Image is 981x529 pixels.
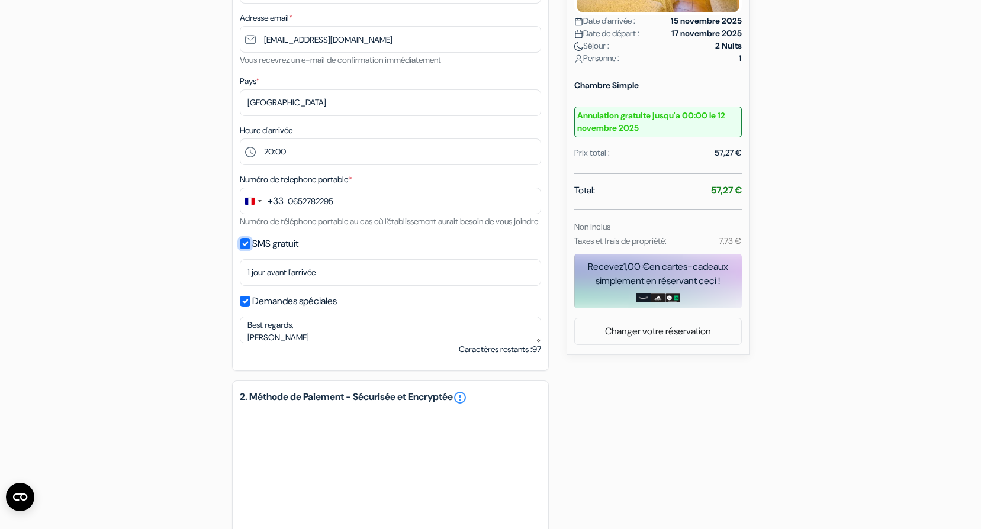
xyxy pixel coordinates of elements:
[459,343,541,356] small: Caractères restants :
[252,236,298,252] label: SMS gratuit
[268,194,284,208] div: +33
[240,54,441,65] small: Vous recevrez un e-mail de confirmation immédiatement
[715,147,742,159] div: 57,27 €
[636,293,651,302] img: amazon-card-no-text.png
[574,40,609,52] span: Séjour :
[574,52,619,64] span: Personne :
[240,188,541,214] input: 6 12 34 56 78
[574,42,583,51] img: moon.svg
[532,344,541,354] span: 97
[715,40,742,52] strong: 2 Nuits
[574,80,639,91] b: Chambre Simple
[240,12,292,24] label: Adresse email
[651,293,665,303] img: adidas-card.png
[574,221,610,232] small: Non inclus
[623,260,649,273] span: 1,00 €
[240,391,541,405] h5: 2. Méthode de Paiement - Sécurisée et Encryptée
[574,17,583,26] img: calendar.svg
[574,30,583,38] img: calendar.svg
[574,27,639,40] span: Date de départ :
[574,15,635,27] span: Date d'arrivée :
[574,107,742,137] small: Annulation gratuite jusqu'a 00:00 le 12 novembre 2025
[240,173,352,186] label: Numéro de telephone portable
[252,293,337,309] label: Demandes spéciales
[240,216,538,227] small: Numéro de téléphone portable au cas où l'établissement aurait besoin de vous joindre
[574,260,742,288] div: Recevez en cartes-cadeaux simplement en réservant ceci !
[671,15,742,27] strong: 15 novembre 2025
[240,188,284,214] button: Change country, selected France (+33)
[739,52,742,64] strong: 1
[574,147,610,159] div: Prix total :
[453,391,467,405] a: error_outline
[711,184,742,196] strong: 57,27 €
[665,293,680,303] img: uber-uber-eats-card.png
[574,236,667,246] small: Taxes et frais de propriété:
[575,320,741,343] a: Changer votre réservation
[240,75,259,88] label: Pays
[574,54,583,63] img: user_icon.svg
[671,27,742,40] strong: 17 novembre 2025
[719,236,741,246] small: 7,73 €
[574,183,595,198] span: Total:
[240,26,541,53] input: Entrer adresse e-mail
[6,483,34,511] button: Ouvrir le widget CMP
[240,124,292,137] label: Heure d'arrivée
